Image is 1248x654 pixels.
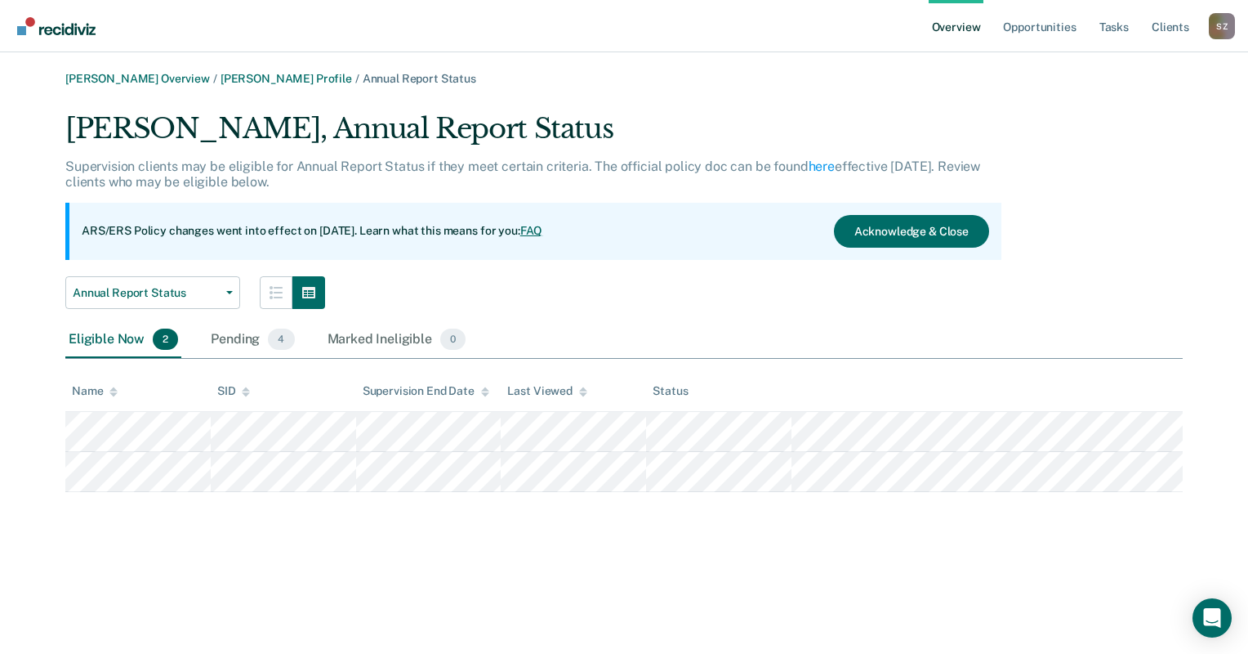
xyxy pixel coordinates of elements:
span: / [352,72,363,85]
span: Annual Report Status [73,286,220,300]
div: Last Viewed [507,384,586,398]
a: [PERSON_NAME] Overview [65,72,210,85]
button: Acknowledge & Close [834,215,989,248]
div: S Z [1209,13,1235,39]
span: 4 [268,329,294,350]
span: / [210,72,221,85]
div: Open Intercom Messenger [1192,598,1232,638]
a: FAQ [520,224,543,237]
div: Supervision End Date [363,384,489,398]
button: Annual Report Status [65,276,240,309]
div: Pending4 [207,322,297,358]
div: Marked Ineligible0 [324,322,470,358]
div: [PERSON_NAME], Annual Report Status [65,112,1001,159]
div: Name [72,384,118,398]
button: Profile dropdown button [1209,13,1235,39]
p: ARS/ERS Policy changes went into effect on [DATE]. Learn what this means for you: [82,223,542,240]
div: Status [653,384,688,398]
p: Supervision clients may be eligible for Annual Report Status if they meet certain criteria. The o... [65,159,980,190]
span: Annual Report Status [363,72,476,85]
img: Recidiviz [17,17,96,35]
a: here [809,159,835,174]
a: [PERSON_NAME] Profile [221,72,352,85]
div: Eligible Now2 [65,322,181,358]
span: 0 [440,329,466,350]
div: SID [217,384,251,398]
span: 2 [153,329,178,350]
